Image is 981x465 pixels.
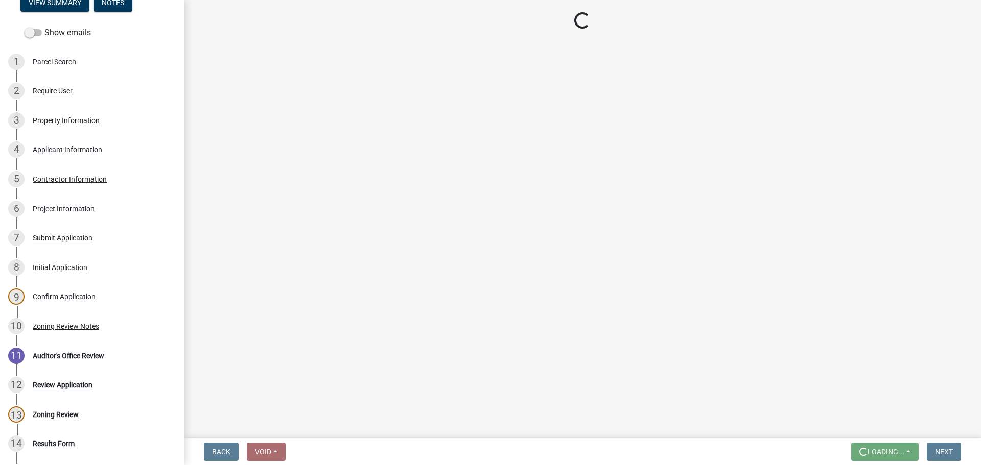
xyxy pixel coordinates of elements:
div: Results Form [33,440,75,447]
div: 1 [8,54,25,70]
div: 8 [8,259,25,276]
div: Initial Application [33,264,87,271]
div: Project Information [33,205,95,212]
button: Loading... [851,443,919,461]
div: Zoning Review Notes [33,323,99,330]
div: 5 [8,171,25,187]
div: Submit Application [33,234,92,241]
div: 3 [8,112,25,129]
div: 10 [8,318,25,334]
span: Back [212,448,230,456]
div: Property Information [33,117,100,124]
div: Confirm Application [33,293,96,300]
button: Next [927,443,961,461]
span: Next [935,448,953,456]
div: 14 [8,435,25,452]
div: 12 [8,377,25,393]
div: 13 [8,406,25,423]
span: Loading... [868,448,904,456]
div: Applicant Information [33,146,102,153]
div: Zoning Review [33,411,79,418]
div: Require User [33,87,73,94]
div: Auditor's Office Review [33,352,104,359]
div: 4 [8,141,25,158]
div: 6 [8,201,25,217]
div: 7 [8,230,25,246]
div: 9 [8,288,25,305]
button: Back [204,443,239,461]
button: Void [247,443,286,461]
span: Void [255,448,271,456]
div: Parcel Search [33,58,76,65]
div: Review Application [33,381,92,388]
div: 11 [8,348,25,364]
div: 2 [8,83,25,99]
label: Show emails [25,27,91,39]
div: Contractor Information [33,176,107,183]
